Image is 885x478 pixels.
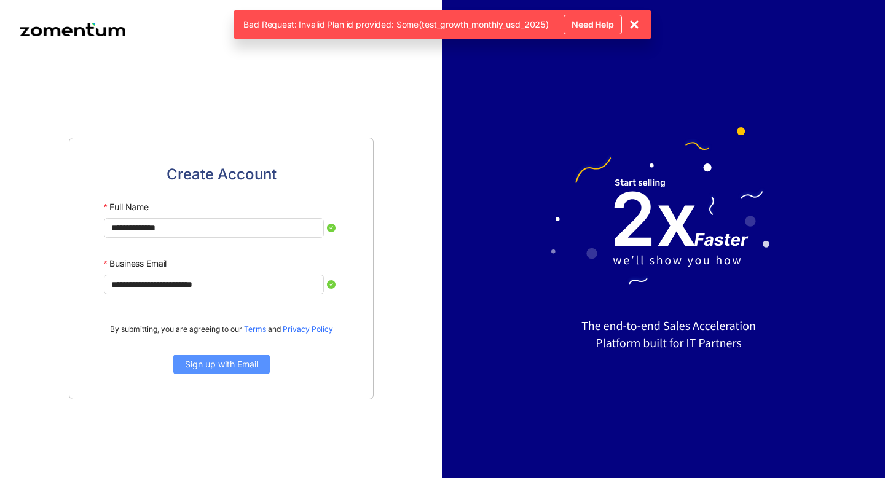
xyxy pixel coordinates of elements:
[104,196,149,218] label: Full Name
[564,15,622,34] button: Need Help
[104,253,167,275] label: Business Email
[572,18,614,31] span: Need Help
[243,18,549,31] span: Bad Request: Invalid Plan id provided: Some(test_growth_monthly_usd_2025)
[173,355,270,374] button: Sign up with Email
[104,275,324,294] input: Business Email
[283,324,333,334] a: Privacy Policy
[104,218,324,238] input: Full Name
[244,324,266,334] a: Terms
[20,23,125,36] img: Zomentum logo
[110,324,333,335] span: By submitting, you are agreeing to our and
[185,358,258,371] span: Sign up with Email
[167,163,277,186] span: Create Account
